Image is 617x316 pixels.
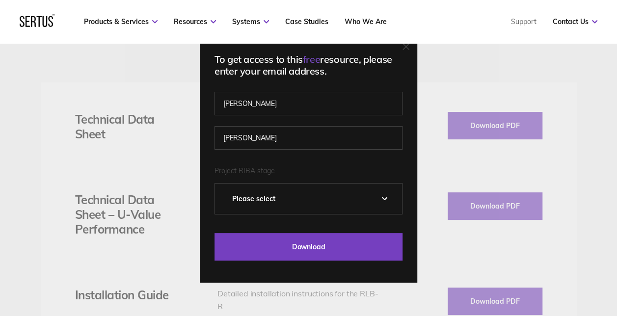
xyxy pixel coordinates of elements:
[215,233,402,261] input: Download
[303,53,320,65] span: free
[174,17,216,26] a: Resources
[84,17,158,26] a: Products & Services
[215,126,402,150] input: Last name*
[232,17,269,26] a: Systems
[215,92,402,115] input: First name*
[215,53,402,77] div: To get access to this resource, please enter your email address.
[285,17,328,26] a: Case Studies
[553,17,597,26] a: Contact Us
[215,166,275,175] span: Project RIBA stage
[345,17,387,26] a: Who We Are
[511,17,537,26] a: Support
